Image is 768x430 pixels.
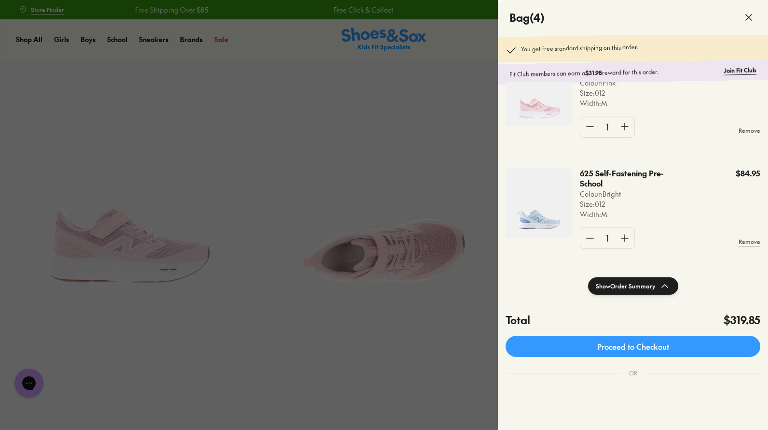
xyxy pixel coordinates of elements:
p: Size : 012 [580,88,686,98]
p: 625 Self-Fastening Pre-School [580,168,665,189]
p: Size : 012 [580,199,686,209]
a: Join Fit Club [724,66,756,75]
p: Colour: Bright [580,189,686,199]
img: 4-551770.jpg [506,57,572,126]
p: Width : M [580,209,686,219]
div: 1 [600,228,615,248]
h4: Total [506,312,530,328]
p: Colour: Pink [580,78,686,88]
p: $84.95 [736,168,760,179]
b: $31.98 [585,69,602,77]
h4: $319.85 [724,312,760,328]
button: Gorgias live chat [5,3,34,32]
div: OR [621,361,645,385]
iframe: PayPal-paypal [506,397,760,423]
p: You get free standard shipping on this order. [521,43,638,56]
img: 4-567400.jpg [506,168,572,238]
p: Fit Club members can earn a reward for this order. [509,66,720,79]
button: ShowOrder Summary [588,277,678,295]
p: Width : M [580,98,686,108]
div: 1 [600,116,615,137]
h4: Bag ( 4 ) [509,10,545,26]
a: Proceed to Checkout [506,336,760,357]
